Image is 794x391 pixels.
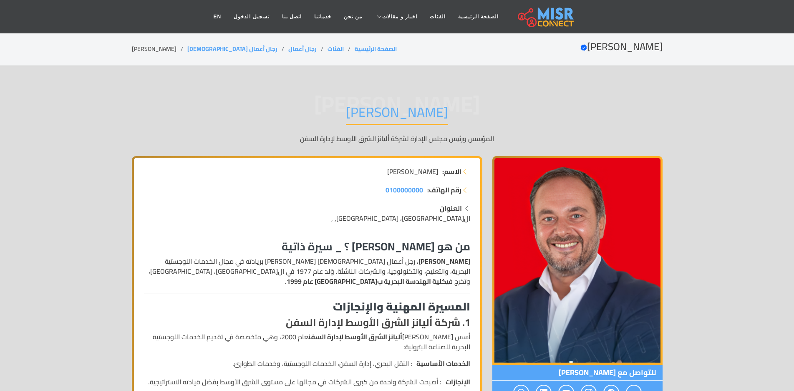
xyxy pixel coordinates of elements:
[288,43,317,54] a: رجال أعمال
[144,358,470,368] li: : النقل البحري، إدارة السفن، الخدمات اللوجستية، وخدمات الطوارئ.
[580,44,587,51] svg: Verified account
[427,185,461,195] strong: رقم الهاتف:
[144,240,470,253] h3: من هو [PERSON_NAME] ؟ _ سيرة ذاتية
[382,13,417,20] span: اخبار و مقالات
[518,6,574,27] img: main.misr_connect
[442,166,461,177] strong: الاسم:
[452,9,505,25] a: الصفحة الرئيسية
[346,104,448,125] h1: [PERSON_NAME]
[144,332,470,352] p: أسس [PERSON_NAME] عام 2000، وهي متخصصة في تقديم الخدمات اللوجستية البحرية للصناعة البترولية:
[227,9,275,25] a: تسجيل الدخول
[331,212,470,225] span: ال[GEOGRAPHIC_DATA]، [GEOGRAPHIC_DATA], ,
[132,134,663,144] p: المؤسس ورئيس مجلس الإدارة لشركة أليانز الشرق الأوسط لإدارة السفن
[207,9,228,25] a: EN
[328,43,344,54] a: الفئات
[368,9,423,25] a: اخبار و مقالات
[386,184,423,196] span: 0100000000
[276,9,308,25] a: اتصل بنا
[144,256,470,286] p: ، رجل أعمال [DEMOGRAPHIC_DATA] [PERSON_NAME] بريادته في مجال الخدمات اللوجستية البحرية، والتعليم،...
[446,377,470,387] strong: الإنجازات
[132,45,187,53] li: [PERSON_NAME]
[492,156,663,365] img: أحمد طارق خليل
[144,377,470,387] li: : أصبحت الشركة واحدة من كبرى الشركات في مجالها على مستوى الشرق الأوسط بفضل قيادته الاستراتيجية.
[418,255,470,267] strong: [PERSON_NAME]
[287,275,446,288] strong: كلية الهندسة البحرية ب[GEOGRAPHIC_DATA] عام 1999
[492,365,663,381] span: للتواصل مع [PERSON_NAME]
[338,9,368,25] a: من نحن
[308,330,402,343] strong: أليانز الشرق الأوسط لإدارة السفن
[333,296,470,317] strong: المسيرة المهنية والإنجازات
[187,43,277,54] a: رجال أعمال [DEMOGRAPHIC_DATA]
[286,313,470,332] strong: 1. شركة أليانز الشرق الأوسط لإدارة السفن
[386,185,423,195] a: 0100000000
[423,9,452,25] a: الفئات
[355,43,397,54] a: الصفحة الرئيسية
[416,358,470,368] strong: الخدمات الأساسية
[387,166,438,177] span: [PERSON_NAME]
[580,41,663,53] h2: [PERSON_NAME]
[440,202,462,214] strong: العنوان
[308,9,338,25] a: خدماتنا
